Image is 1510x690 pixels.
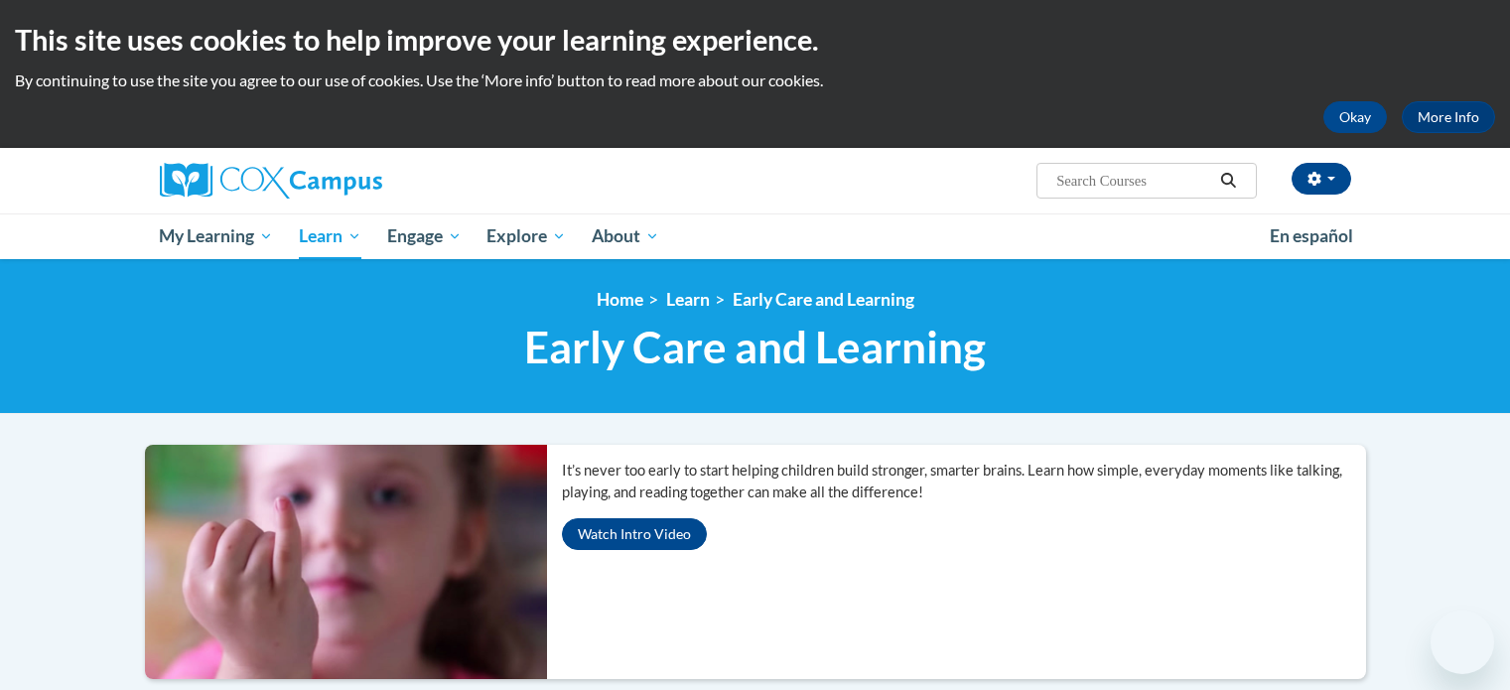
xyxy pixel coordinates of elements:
[1213,169,1243,193] button: Search
[15,20,1495,60] h2: This site uses cookies to help improve your learning experience.
[562,460,1366,503] p: It’s never too early to start helping children build stronger, smarter brains. Learn how simple, ...
[387,224,462,248] span: Engage
[1402,101,1495,133] a: More Info
[733,289,914,310] a: Early Care and Learning
[524,321,986,373] span: Early Care and Learning
[1292,163,1351,195] button: Account Settings
[160,163,537,199] a: Cox Campus
[299,224,361,248] span: Learn
[666,289,710,310] a: Learn
[1323,101,1387,133] button: Okay
[1270,225,1353,246] span: En español
[1257,215,1366,257] a: En español
[579,213,672,259] a: About
[592,224,659,248] span: About
[486,224,566,248] span: Explore
[597,289,643,310] a: Home
[160,163,382,199] img: Cox Campus
[147,213,287,259] a: My Learning
[130,213,1381,259] div: Main menu
[474,213,579,259] a: Explore
[286,213,374,259] a: Learn
[1054,169,1213,193] input: Search Courses
[374,213,475,259] a: Engage
[562,518,707,550] button: Watch Intro Video
[1431,611,1494,674] iframe: Button to launch messaging window
[159,224,273,248] span: My Learning
[15,69,1495,91] p: By continuing to use the site you agree to our use of cookies. Use the ‘More info’ button to read...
